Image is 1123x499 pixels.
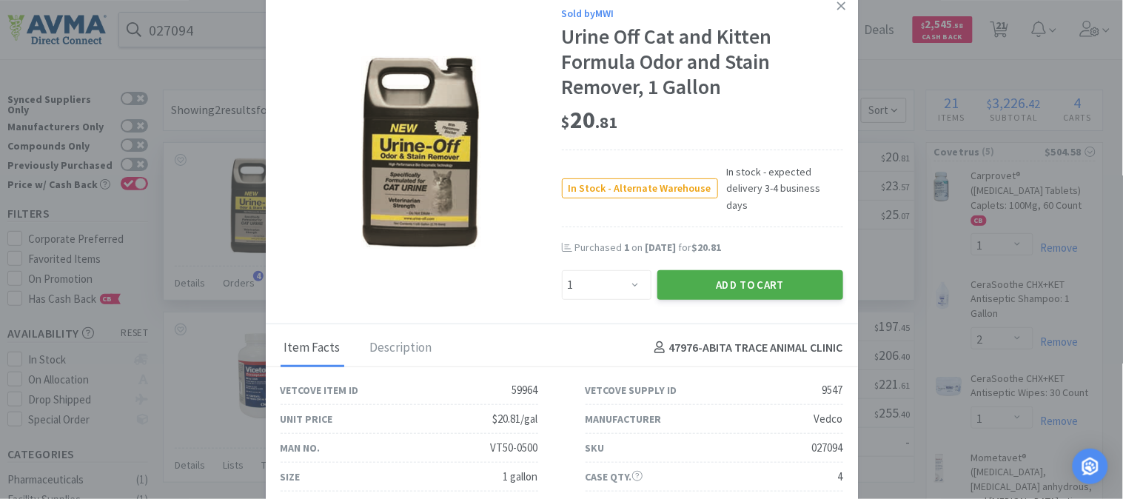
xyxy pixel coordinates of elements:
div: 027094 [812,439,843,457]
div: Man No. [281,440,321,456]
button: Add to Cart [657,270,843,300]
span: [DATE] [646,241,677,254]
img: f3c4ee8989824139b1d8ea1bf24712c6_9547.png [361,56,480,249]
div: Item Facts [281,330,344,367]
div: VT50-0500 [491,439,538,457]
div: Sold by MWI [562,5,843,21]
div: Open Intercom Messenger [1073,449,1108,484]
span: In stock - expected delivery 3-4 business days [718,164,843,213]
div: $20.81/gal [493,410,538,428]
div: 1 gallon [503,468,538,486]
span: $ [562,112,571,133]
div: Size [281,469,301,485]
h4: 47976 - ABITA TRACE ANIMAL CLINIC [648,338,843,358]
span: $20.81 [692,241,722,254]
div: 59964 [512,381,538,399]
div: Vedco [814,410,843,428]
span: 1 [625,241,630,254]
span: . 81 [596,112,618,133]
div: 9547 [822,381,843,399]
span: In Stock - Alternate Warehouse [563,179,717,198]
div: Description [366,330,436,367]
div: Urine Off Cat and Kitten Formula Odor and Stain Remover, 1 Gallon [562,24,843,99]
div: Purchased on for [575,241,843,255]
div: Vetcove Supply ID [586,382,677,398]
div: Vetcove Item ID [281,382,359,398]
span: 20 [562,105,618,135]
div: Case Qty. [586,469,643,485]
div: Manufacturer [586,411,662,427]
div: SKU [586,440,605,456]
div: 4 [838,468,843,486]
div: Unit Price [281,411,333,427]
